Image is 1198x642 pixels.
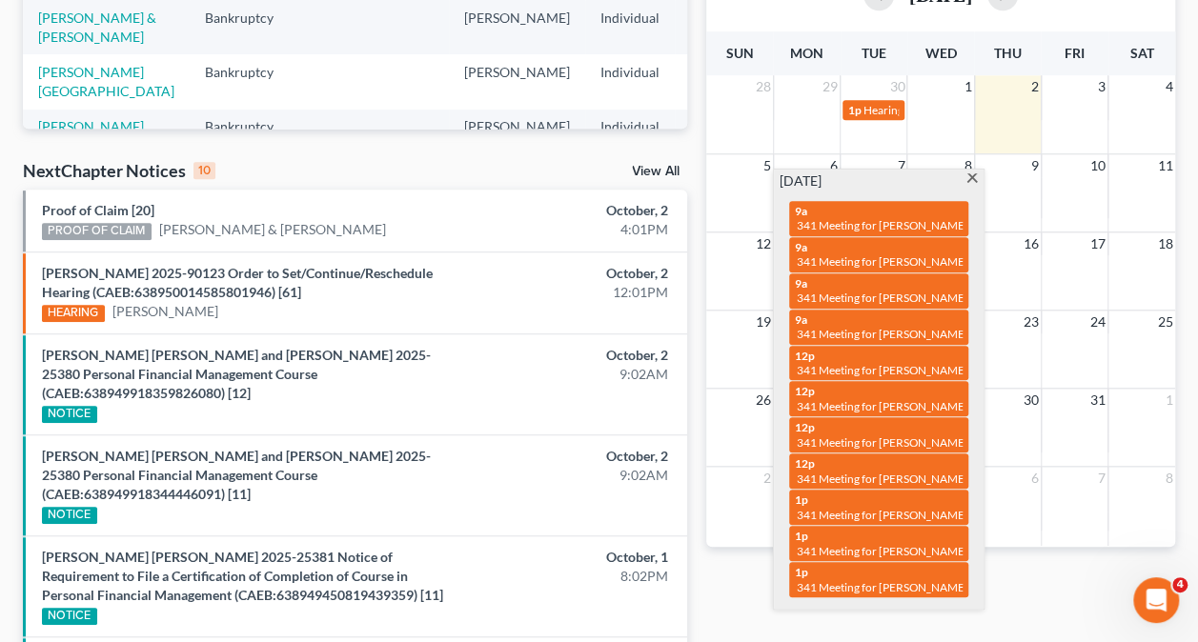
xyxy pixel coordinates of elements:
td: CAEB [675,54,768,109]
div: 8:02PM [472,567,668,586]
span: 30 [887,75,906,98]
span: 341 Meeting for [PERSON_NAME] [PERSON_NAME] [797,399,1060,413]
span: 19 [754,311,773,333]
a: [PERSON_NAME] & [PERSON_NAME] [38,10,156,45]
a: [PERSON_NAME] [PERSON_NAME] and [PERSON_NAME] 2025-25380 Personal Financial Management Course (CA... [42,347,431,401]
span: 11 [1156,154,1175,177]
span: 17 [1088,232,1107,255]
span: 7 [895,154,906,177]
div: October, 2 [472,346,668,365]
span: 2 [1029,75,1041,98]
span: 3 [1096,75,1107,98]
div: 9:02AM [472,365,668,384]
a: View All [632,165,680,178]
div: October, 2 [472,264,668,283]
span: 341 Meeting for [PERSON_NAME] [797,291,968,305]
td: Individual [585,110,675,183]
span: 30 [1022,389,1041,411]
span: 29 [821,75,840,98]
div: 10 [193,162,215,179]
td: [PERSON_NAME] [449,54,585,109]
span: Hearing for [PERSON_NAME] [863,103,1012,117]
a: [PERSON_NAME] 2025-90123 Order to Set/Continue/Reschedule Hearing (CAEB:638950014585801946) [61] [42,265,433,300]
span: Wed [924,45,956,61]
span: 5 [761,154,773,177]
span: Sat [1129,45,1153,61]
span: 1p [795,529,808,543]
span: 26 [754,389,773,411]
td: Bankruptcy [190,110,309,183]
span: 341 Meeting for [PERSON_NAME] [PERSON_NAME] [797,544,1060,558]
a: [PERSON_NAME] [112,302,218,321]
div: October, 1 [472,548,668,567]
span: Sun [726,45,754,61]
span: Tue [862,45,886,61]
span: 341 Meeting for [PERSON_NAME] [797,327,968,341]
div: HEARING [42,305,105,322]
span: 28 [754,75,773,98]
span: 1p [795,492,808,507]
span: 9a [795,276,807,291]
div: NextChapter Notices [23,159,215,182]
span: 1 [1164,389,1175,411]
a: [PERSON_NAME] [PERSON_NAME] & [PERSON_NAME] [38,118,156,172]
span: [DATE] [780,171,822,191]
span: 6 [828,154,840,177]
span: 8 [1164,467,1175,490]
div: NOTICE [42,507,97,524]
span: 341 Meeting for [PERSON_NAME] [797,580,968,594]
span: 341 Meeting for [PERSON_NAME] & [PERSON_NAME] [797,254,1069,269]
span: 341 Meeting for [PERSON_NAME] [797,508,968,522]
a: [PERSON_NAME] [PERSON_NAME] 2025-25381 Notice of Requirement to File a Certification of Completio... [42,549,443,603]
span: 341 Meeting for [PERSON_NAME] [797,218,968,232]
span: 31 [1088,389,1107,411]
span: 341 Meeting for [PERSON_NAME] [PERSON_NAME] and [PERSON_NAME] [797,471,1172,486]
span: 1p [795,565,808,579]
div: 12:01PM [472,283,668,302]
span: 12 [754,232,773,255]
span: 9a [795,240,807,254]
div: PROOF OF CLAIM [42,223,152,240]
iframe: Intercom live chat [1133,577,1179,623]
span: 1 [963,75,974,98]
span: Mon [790,45,823,61]
span: 12p [795,420,815,434]
span: 9 [1029,154,1041,177]
span: 12p [795,384,815,398]
a: [PERSON_NAME] [PERSON_NAME] and [PERSON_NAME] 2025-25380 Personal Financial Management Course (CA... [42,448,431,502]
span: 23 [1022,311,1041,333]
span: 1p [848,103,862,117]
div: 9:02AM [472,466,668,485]
span: 16 [1022,232,1041,255]
span: 341 Meeting for [PERSON_NAME] [797,363,968,377]
div: October, 2 [472,447,668,466]
span: 7 [1096,467,1107,490]
span: Fri [1065,45,1085,61]
a: [PERSON_NAME][GEOGRAPHIC_DATA] [38,64,174,99]
td: CAEB [675,110,768,183]
span: 9a [795,204,807,218]
span: 12p [795,456,815,471]
span: 6 [1029,467,1041,490]
div: NOTICE [42,608,97,625]
span: 24 [1088,311,1107,333]
a: [PERSON_NAME] & [PERSON_NAME] [159,220,386,239]
div: NOTICE [42,406,97,423]
div: 4:01PM [472,220,668,239]
span: 10 [1088,154,1107,177]
span: 12p [795,349,815,363]
span: 25 [1156,311,1175,333]
td: [PERSON_NAME] [449,110,585,183]
div: October, 2 [472,201,668,220]
span: 18 [1156,232,1175,255]
span: 4 [1164,75,1175,98]
span: 8 [963,154,974,177]
span: 341 Meeting for [PERSON_NAME] [PERSON_NAME] [797,435,1060,450]
td: Individual [585,54,675,109]
span: 4 [1172,577,1188,592]
span: 2 [761,467,773,490]
span: Thu [994,45,1022,61]
td: Bankruptcy [190,54,309,109]
span: 9a [795,312,807,327]
a: Proof of Claim [20] [42,202,154,218]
